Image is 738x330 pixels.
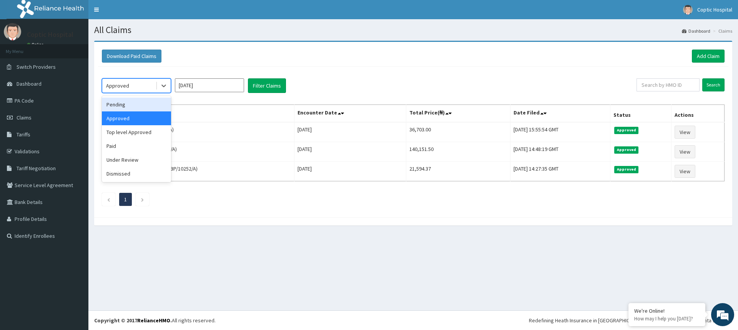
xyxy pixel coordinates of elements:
[614,127,638,134] span: Approved
[102,125,171,139] div: Top level Approved
[124,196,127,203] a: Page 1 is your current page
[702,78,725,91] input: Search
[634,315,700,322] p: How may I help you today?
[141,196,144,203] a: Next page
[102,162,294,181] td: Abieyuwa Perpetual Egbe (ABP/10252/A)
[692,50,725,63] a: Add Claim
[675,126,695,139] a: View
[711,28,732,34] li: Claims
[294,122,406,142] td: [DATE]
[102,167,171,181] div: Dismissed
[106,82,129,90] div: Approved
[102,50,161,63] button: Download Paid Claims
[406,142,510,162] td: 140,151.50
[510,162,610,181] td: [DATE] 14:27:35 GMT
[94,317,172,324] strong: Copyright © 2017 .
[126,4,145,22] div: Minimize live chat window
[27,42,45,47] a: Online
[17,114,32,121] span: Claims
[45,97,106,174] span: We're online!
[137,317,170,324] a: RelianceHMO
[294,162,406,181] td: [DATE]
[529,317,732,324] div: Redefining Heath Insurance in [GEOGRAPHIC_DATA] using Telemedicine and Data Science!
[17,80,42,87] span: Dashboard
[17,131,30,138] span: Tariffs
[294,105,406,123] th: Encounter Date
[40,43,129,53] div: Chat with us now
[510,122,610,142] td: [DATE] 15:55:54 GMT
[406,105,510,123] th: Total Price(₦)
[27,31,73,38] p: Coptic Hospital
[102,139,171,153] div: Paid
[102,122,294,142] td: [PERSON_NAME] (IFS/10050/A)
[4,210,146,237] textarea: Type your message and hit 'Enter'
[248,78,286,93] button: Filter Claims
[406,162,510,181] td: 21,594.37
[88,310,738,330] footer: All rights reserved.
[102,105,294,123] th: Name
[697,6,732,13] span: Coptic Hospital
[406,122,510,142] td: 36,703.00
[682,28,710,34] a: Dashboard
[14,38,31,58] img: d_794563401_company_1708531726252_794563401
[510,105,610,123] th: Date Filed
[675,145,695,158] a: View
[614,166,638,173] span: Approved
[102,111,171,125] div: Approved
[102,142,294,162] td: [PERSON_NAME] (PGL/10082/A)
[637,78,700,91] input: Search by HMO ID
[107,196,110,203] a: Previous page
[94,25,732,35] h1: All Claims
[610,105,672,123] th: Status
[510,142,610,162] td: [DATE] 14:48:19 GMT
[4,23,21,40] img: User Image
[175,78,244,92] input: Select Month and Year
[634,307,700,314] div: We're Online!
[17,63,56,70] span: Switch Providers
[671,105,724,123] th: Actions
[683,5,693,15] img: User Image
[102,98,171,111] div: Pending
[294,142,406,162] td: [DATE]
[17,165,56,172] span: Tariff Negotiation
[614,146,638,153] span: Approved
[102,153,171,167] div: Under Review
[675,165,695,178] a: View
